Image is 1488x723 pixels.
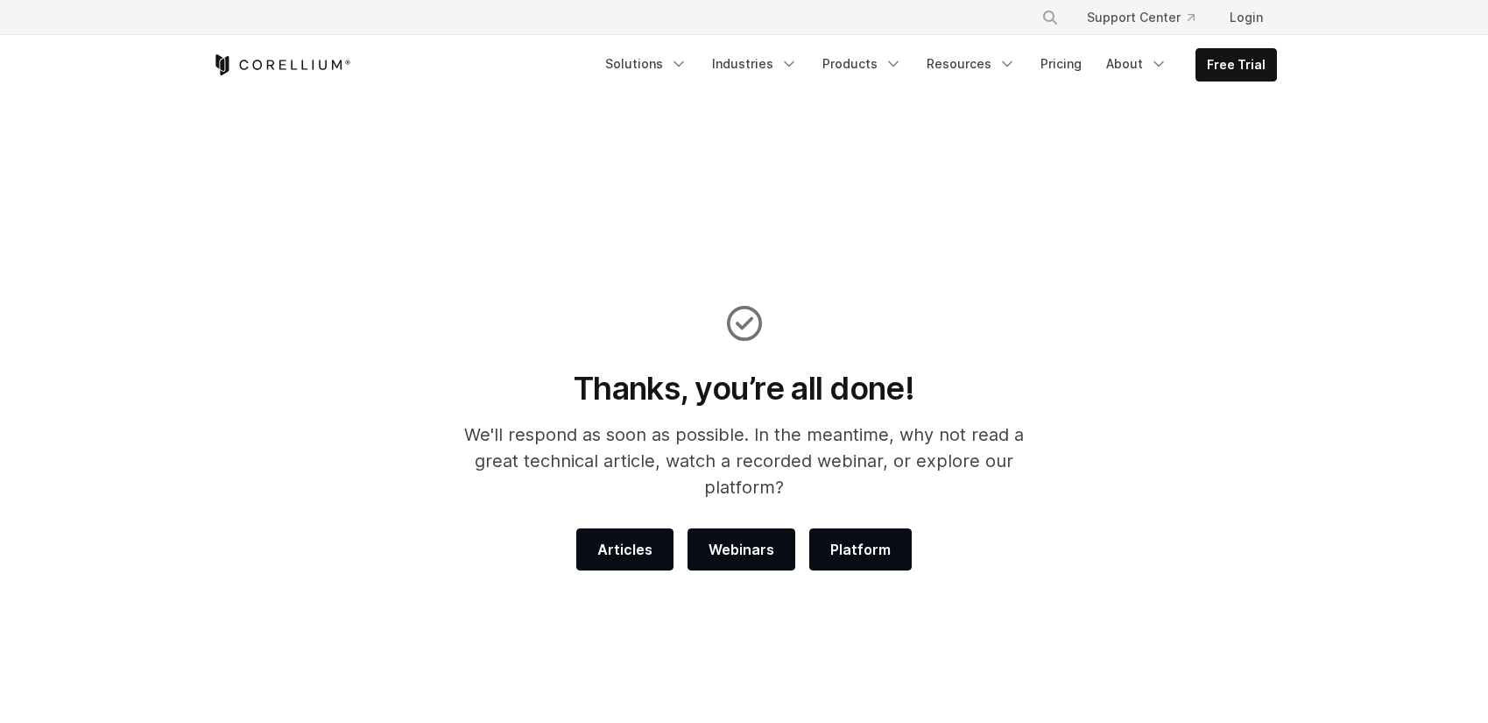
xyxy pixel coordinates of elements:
[597,539,652,560] span: Articles
[595,48,1277,82] div: Navigation Menu
[1030,48,1092,80] a: Pricing
[702,48,808,80] a: Industries
[1020,2,1277,33] div: Navigation Menu
[709,539,774,560] span: Webinars
[1034,2,1066,33] button: Search
[595,48,698,80] a: Solutions
[830,539,891,560] span: Platform
[576,528,673,571] a: Articles
[812,48,913,80] a: Products
[916,48,1026,80] a: Resources
[1196,49,1276,81] a: Free Trial
[1096,48,1178,80] a: About
[688,528,795,571] a: Webinars
[1216,2,1277,33] a: Login
[1073,2,1209,33] a: Support Center
[809,528,912,571] a: Platform
[441,369,1047,408] h1: Thanks, you’re all done!
[212,54,351,75] a: Corellium Home
[441,422,1047,500] p: We'll respond as soon as possible. In the meantime, why not read a great technical article, watch...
